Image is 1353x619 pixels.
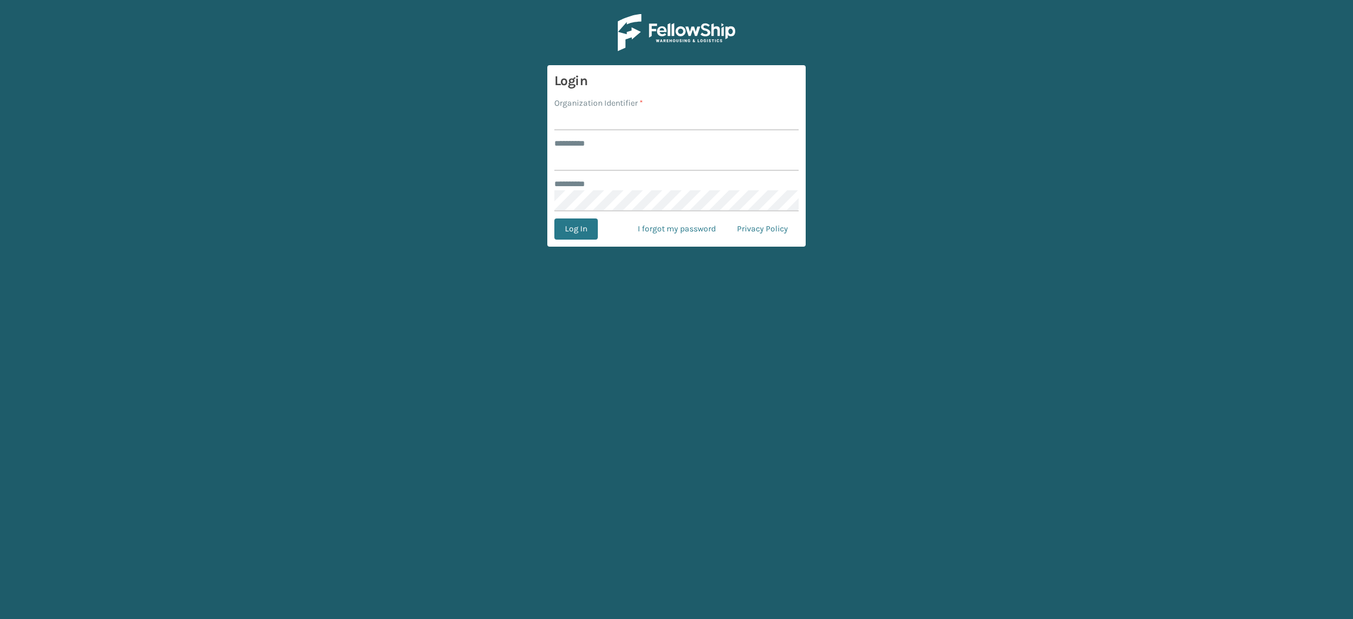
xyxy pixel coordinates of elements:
a: Privacy Policy [726,218,799,240]
a: I forgot my password [627,218,726,240]
h3: Login [554,72,799,90]
button: Log In [554,218,598,240]
label: Organization Identifier [554,97,643,109]
img: Logo [618,14,735,51]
